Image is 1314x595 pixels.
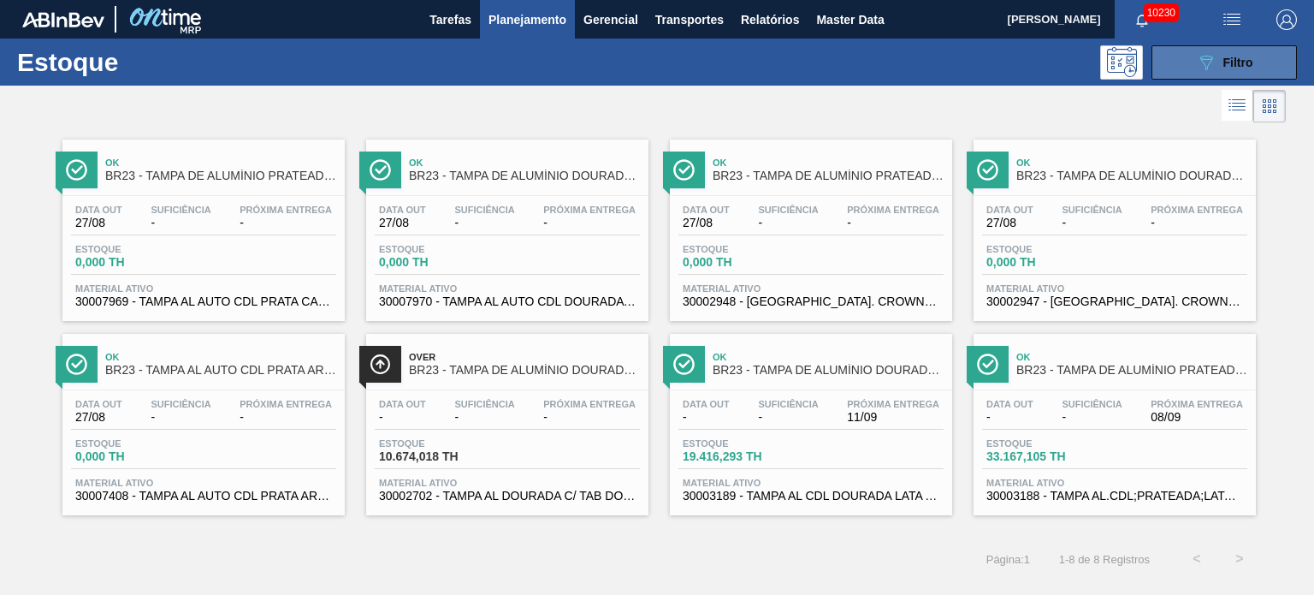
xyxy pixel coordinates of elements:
[409,364,640,377] span: BR23 - TAMPA DE ALUMÍNIO DOURADA TAB DOURADO
[713,170,944,182] span: BR23 - TAMPA DE ALUMÍNIO PRATEADA CROWN ISE
[713,364,944,377] span: BR23 - TAMPA DE ALUMÍNIO DOURADA BALL CDL
[847,411,939,424] span: 11/09
[17,52,263,72] h1: Estoque
[379,256,499,269] span: 0,000 TH
[986,256,1106,269] span: 0,000 TH
[986,438,1106,449] span: Estoque
[75,295,332,308] span: 30007969 - TAMPA AL AUTO CDL PRATA CANPACK
[379,205,426,215] span: Data out
[409,170,640,182] span: BR23 - TAMPA DE ALUMÍNIO DOURADA CANPACK CDL
[1062,217,1122,229] span: -
[655,9,724,30] span: Transportes
[986,244,1106,254] span: Estoque
[379,411,426,424] span: -
[379,295,636,308] span: 30007970 - TAMPA AL AUTO CDL DOURADA CANPACK
[986,490,1243,503] span: 30003188 - TAMPA AL.CDL;PRATEADA;LATA-AUTOMATICA;
[683,490,939,503] span: 30003189 - TAMPA AL CDL DOURADA LATA AUTOMATICA
[50,127,353,321] a: ÍconeOkBR23 - TAMPA DE ALUMÍNIO PRATEADA CANPACK CDLData out27/08Suficiência-Próxima Entrega-Esto...
[1223,56,1253,69] span: Filtro
[543,217,636,229] span: -
[657,127,961,321] a: ÍconeOkBR23 - TAMPA DE ALUMÍNIO PRATEADA CROWN ISEData out27/08Suficiência-Próxima Entrega-Estoqu...
[673,354,695,375] img: Ícone
[75,411,122,424] span: 27/08
[683,244,802,254] span: Estoque
[151,399,210,409] span: Suficiência
[75,490,332,503] span: 30007408 - TAMPA AL AUTO CDL PRATA ARDAGH
[22,12,104,27] img: TNhmsLtSVTkK8tSr43FrP2fwEKptu5GPRR3wAAAABJRU5ErkJggg==
[1151,399,1243,409] span: Próxima Entrega
[240,399,332,409] span: Próxima Entrega
[986,295,1243,308] span: 30002947 - TAMPA AL. CROWN; DOURADA; ISE
[454,205,514,215] span: Suficiência
[66,354,87,375] img: Ícone
[370,159,391,181] img: Ícone
[240,217,332,229] span: -
[758,217,818,229] span: -
[240,205,332,215] span: Próxima Entrega
[683,283,939,294] span: Material ativo
[543,399,636,409] span: Próxima Entrega
[1016,170,1247,182] span: BR23 - TAMPA DE ALUMÍNIO DOURADA CROWN ISE
[1115,8,1169,32] button: Notificações
[454,399,514,409] span: Suficiência
[713,158,944,168] span: Ok
[741,9,799,30] span: Relatórios
[1062,399,1122,409] span: Suficiência
[986,553,1030,566] span: Página : 1
[847,399,939,409] span: Próxima Entrega
[1016,352,1247,362] span: Ok
[683,411,730,424] span: -
[986,217,1033,229] span: 27/08
[683,295,939,308] span: 30002948 - TAMPA AL. CROWN; PRATA; ISE
[683,438,802,449] span: Estoque
[409,352,640,362] span: Over
[454,411,514,424] span: -
[583,9,638,30] span: Gerencial
[353,127,657,321] a: ÍconeOkBR23 - TAMPA DE ALUMÍNIO DOURADA CANPACK CDLData out27/08Suficiência-Próxima Entrega-Estoq...
[1016,158,1247,168] span: Ok
[1151,45,1297,80] button: Filtro
[1276,9,1297,30] img: Logout
[105,170,336,182] span: BR23 - TAMPA DE ALUMÍNIO PRATEADA CANPACK CDL
[379,450,499,463] span: 10.674,018 TH
[1056,553,1150,566] span: 1 - 8 de 8 Registros
[986,450,1106,463] span: 33.167,105 TH
[379,399,426,409] span: Data out
[758,399,818,409] span: Suficiência
[105,352,336,362] span: Ok
[75,205,122,215] span: Data out
[240,411,332,424] span: -
[986,411,1033,424] span: -
[683,478,939,488] span: Material ativo
[543,411,636,424] span: -
[1253,90,1286,122] div: Visão em Cards
[151,205,210,215] span: Suficiência
[1218,538,1261,580] button: >
[75,256,195,269] span: 0,000 TH
[986,399,1033,409] span: Data out
[1144,3,1179,22] span: 10230
[105,158,336,168] span: Ok
[657,321,961,515] a: ÍconeOkBR23 - TAMPA DE ALUMÍNIO DOURADA BALL CDLData out-Suficiência-Próxima Entrega11/09Estoque1...
[1222,90,1253,122] div: Visão em Lista
[673,159,695,181] img: Ícone
[1062,205,1122,215] span: Suficiência
[379,217,426,229] span: 27/08
[543,205,636,215] span: Próxima Entrega
[758,411,818,424] span: -
[151,217,210,229] span: -
[847,205,939,215] span: Próxima Entrega
[409,158,640,168] span: Ok
[379,244,499,254] span: Estoque
[151,411,210,424] span: -
[847,217,939,229] span: -
[1175,538,1218,580] button: <
[66,159,87,181] img: Ícone
[1151,217,1243,229] span: -
[454,217,514,229] span: -
[353,321,657,515] a: ÍconeOverBR23 - TAMPA DE ALUMÍNIO DOURADA TAB DOURADOData out-Suficiência-Próxima Entrega-Estoque...
[75,399,122,409] span: Data out
[977,354,998,375] img: Ícone
[683,217,730,229] span: 27/08
[75,283,332,294] span: Material ativo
